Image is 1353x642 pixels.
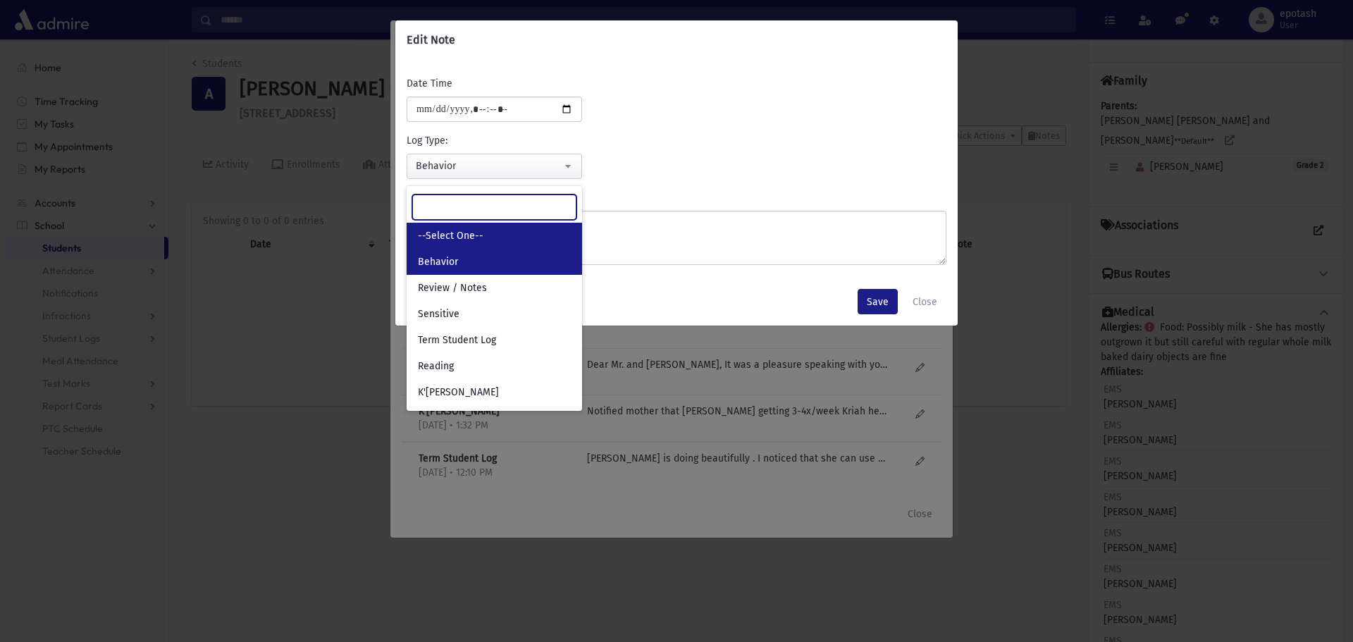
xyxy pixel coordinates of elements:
span: K'[PERSON_NAME] [418,385,499,400]
span: Sensitive [418,307,459,321]
label: Date Time [407,76,452,91]
input: Search [412,195,576,220]
span: Reading [418,359,454,374]
h6: Edit Note [407,32,455,49]
span: Review / Notes [418,281,487,295]
label: Log Type: [407,133,447,148]
span: --Select One-- [418,229,483,243]
button: Behavior [407,154,582,179]
div: Behavior [416,159,562,173]
button: Close [903,289,946,314]
span: Behavior [418,255,458,269]
span: Term Student Log [418,333,496,347]
button: Save [858,289,898,314]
